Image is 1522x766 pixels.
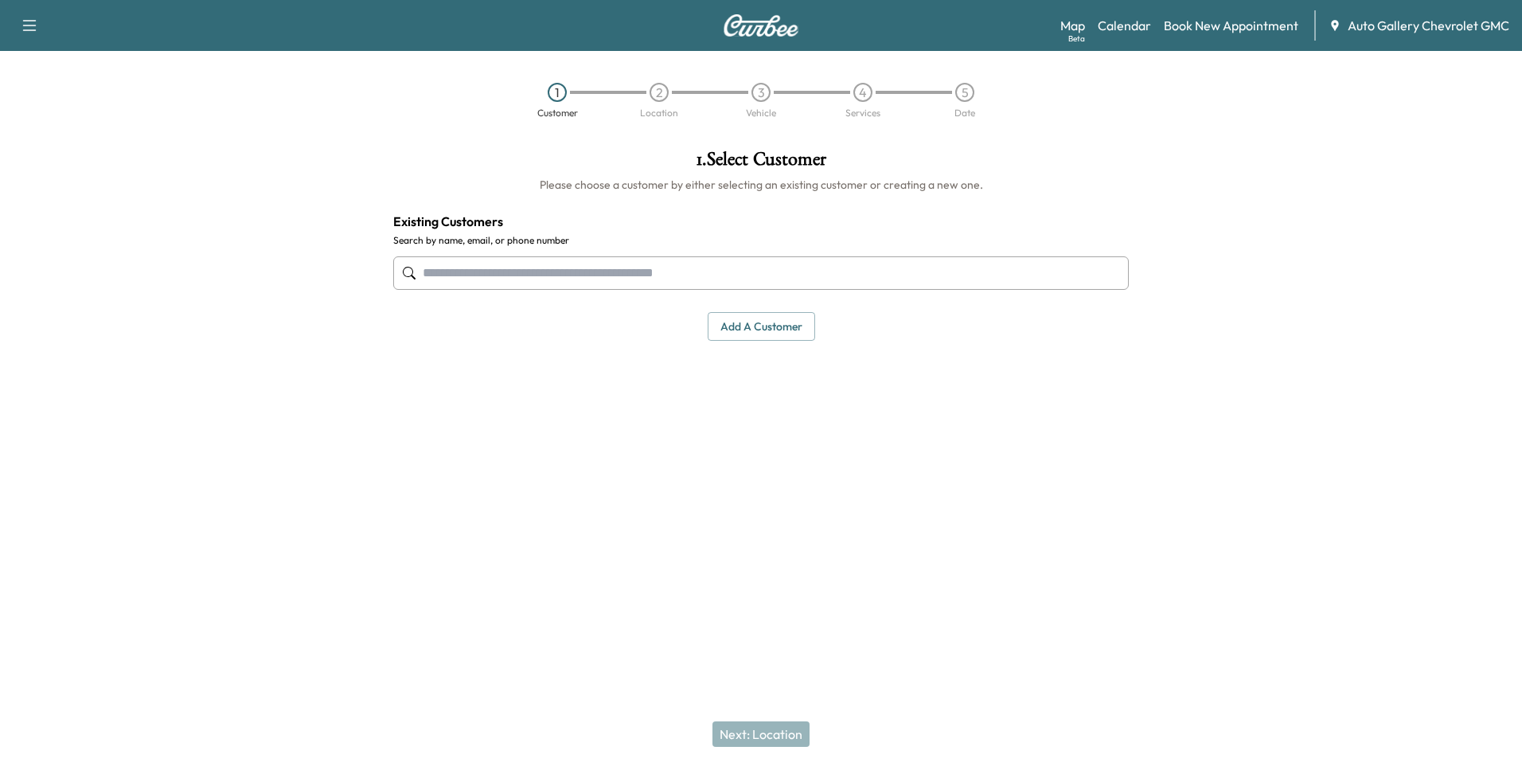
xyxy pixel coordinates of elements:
a: Calendar [1098,16,1151,35]
div: Customer [537,108,578,118]
div: 3 [751,83,771,102]
div: Date [954,108,975,118]
button: Add a customer [708,312,815,342]
div: Vehicle [746,108,776,118]
h1: 1 . Select Customer [393,150,1129,177]
label: Search by name, email, or phone number [393,234,1129,247]
h4: Existing Customers [393,212,1129,231]
span: Auto Gallery Chevrolet GMC [1348,16,1509,35]
div: 1 [548,83,567,102]
a: MapBeta [1060,16,1085,35]
div: 4 [853,83,872,102]
img: Curbee Logo [723,14,799,37]
a: Book New Appointment [1164,16,1298,35]
h6: Please choose a customer by either selecting an existing customer or creating a new one. [393,177,1129,193]
div: 5 [955,83,974,102]
div: 2 [650,83,669,102]
div: Services [845,108,880,118]
div: Beta [1068,33,1085,45]
div: Location [640,108,678,118]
